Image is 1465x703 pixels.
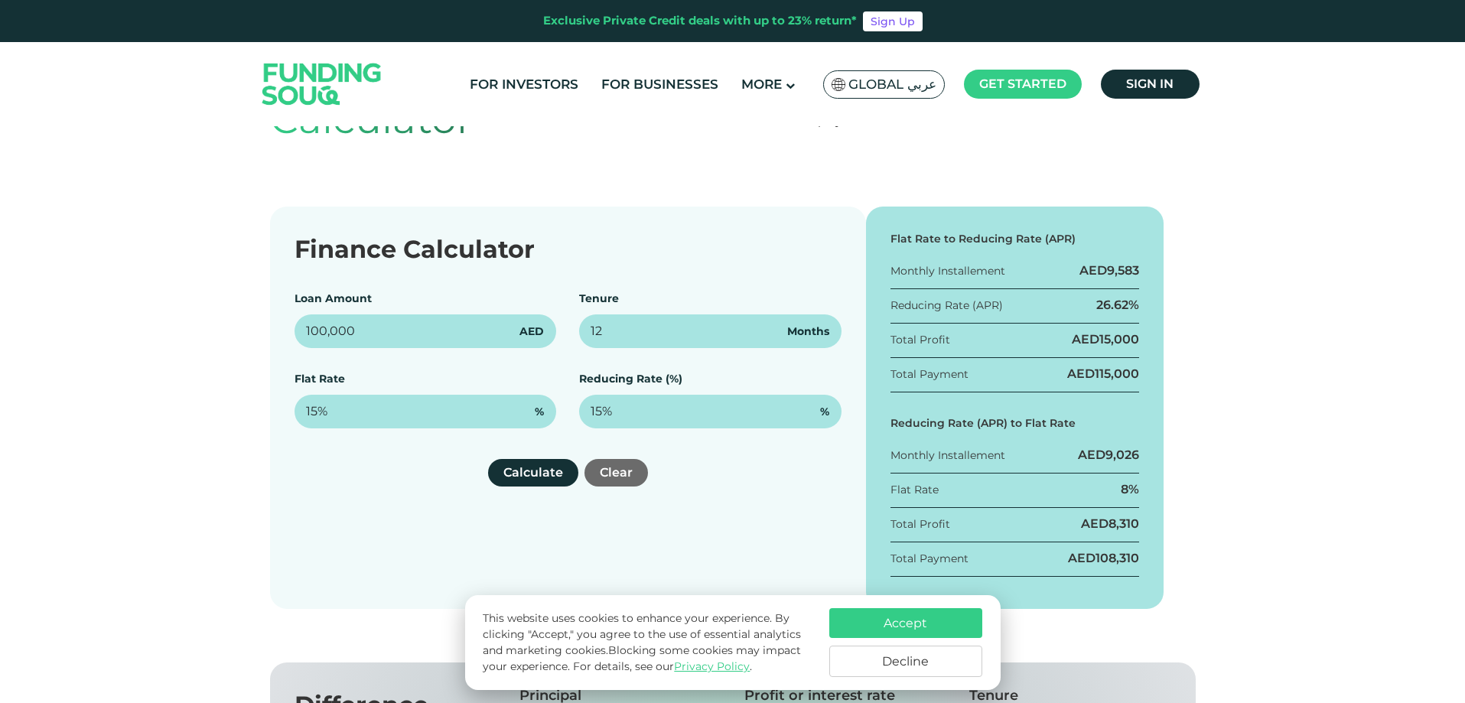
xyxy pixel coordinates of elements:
div: Flat Rate to Reducing Rate (APR) [890,231,1140,247]
span: Get started [979,76,1066,91]
div: Finance Calculator [295,231,842,268]
span: 115,000 [1095,366,1139,381]
div: Total Payment [890,366,969,382]
div: 8% [1121,481,1139,498]
div: Total Profit [890,516,950,532]
span: % [820,404,829,420]
button: Decline [829,646,982,677]
div: Reducing Rate (APR) to Flat Rate [890,415,1140,431]
div: Total Profit [890,332,950,348]
label: Tenure [579,291,619,305]
div: Flat Rate [890,482,939,498]
span: AED [519,324,544,340]
label: Reducing Rate (%) [579,372,682,386]
img: SA Flag [832,78,845,91]
a: For Businesses [597,72,722,97]
a: Sign in [1101,70,1200,99]
span: 9,026 [1105,448,1139,462]
a: For Investors [466,72,582,97]
div: AED [1072,331,1139,348]
div: AED [1068,550,1139,567]
label: Flat Rate [295,372,345,386]
button: Calculate [488,459,578,487]
a: Sign Up [863,11,923,31]
div: AED [1067,366,1139,382]
label: Loan Amount [295,291,372,305]
span: 9,583 [1107,263,1139,278]
span: Months [787,324,829,340]
div: 26.62% [1096,297,1139,314]
div: Reducing Rate (APR) [890,298,1003,314]
img: Logo [247,45,397,122]
p: This website uses cookies to enhance your experience. By clicking "Accept," you agree to the use ... [483,610,813,675]
a: Privacy Policy [674,659,750,673]
span: Blocking some cookies may impact your experience. [483,643,801,673]
div: Total Payment [890,551,969,567]
span: 108,310 [1095,551,1139,565]
span: More [741,76,782,92]
span: Sign in [1126,76,1174,91]
span: 8,310 [1109,516,1139,531]
span: For details, see our . [573,659,752,673]
div: AED [1078,447,1139,464]
span: Global عربي [848,76,936,93]
span: % [535,404,544,420]
span: 15,000 [1099,332,1139,347]
div: AED [1081,516,1139,532]
button: Clear [584,459,648,487]
button: Accept [829,608,982,638]
div: Monthly Installement [890,448,1005,464]
div: Monthly Installement [890,263,1005,279]
div: Exclusive Private Credit deals with up to 23% return* [543,12,857,30]
div: AED [1079,262,1139,279]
